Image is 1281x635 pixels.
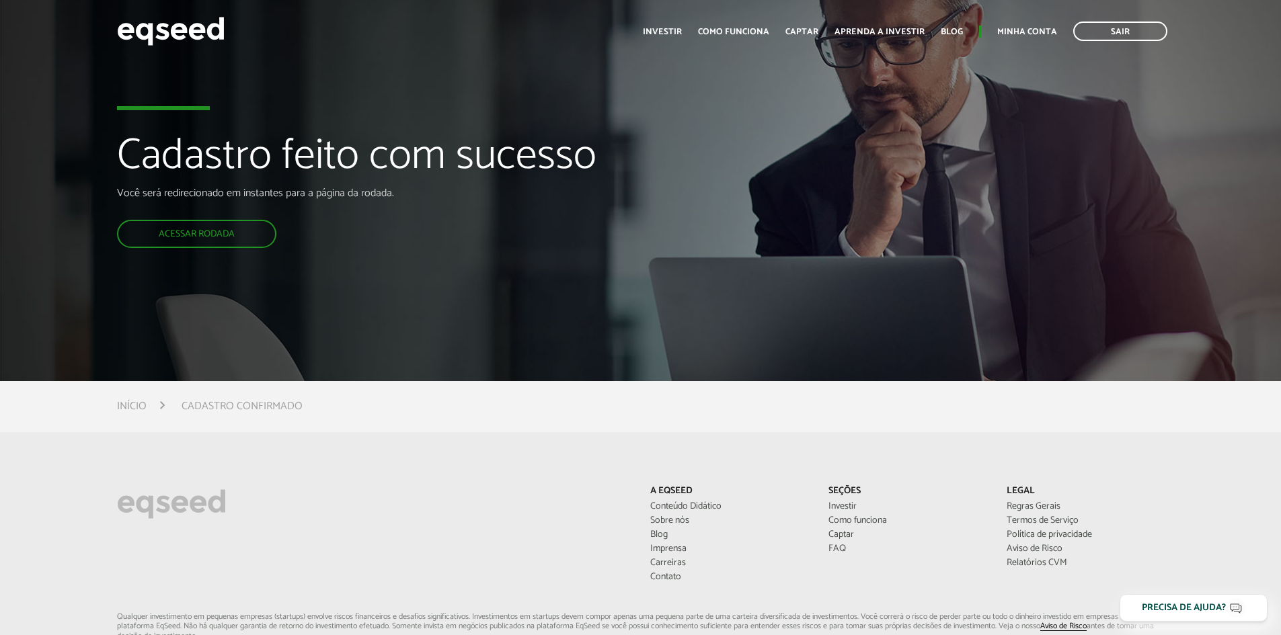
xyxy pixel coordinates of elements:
[117,220,276,248] a: Acessar rodada
[785,28,818,36] a: Captar
[117,401,147,412] a: Início
[1040,622,1087,631] a: Aviso de Risco
[1007,516,1165,525] a: Termos de Serviço
[650,516,808,525] a: Sobre nós
[1007,502,1165,511] a: Regras Gerais
[1007,558,1165,568] a: Relatórios CVM
[650,486,808,497] p: A EqSeed
[117,133,738,187] h1: Cadastro feito com sucesso
[698,28,769,36] a: Como funciona
[117,13,225,49] img: EqSeed
[650,502,808,511] a: Conteúdo Didático
[117,187,738,200] p: Você será redirecionado em instantes para a página da rodada.
[828,516,986,525] a: Como funciona
[650,544,808,554] a: Imprensa
[941,28,963,36] a: Blog
[650,573,808,582] a: Contato
[1007,486,1165,497] p: Legal
[650,558,808,568] a: Carreiras
[828,486,986,497] p: Seções
[643,28,682,36] a: Investir
[828,544,986,554] a: FAQ
[834,28,925,36] a: Aprenda a investir
[828,530,986,540] a: Captar
[1007,544,1165,554] a: Aviso de Risco
[117,486,226,522] img: EqSeed Logo
[182,397,303,415] li: Cadastro confirmado
[1073,22,1167,41] a: Sair
[650,530,808,540] a: Blog
[997,28,1057,36] a: Minha conta
[828,502,986,511] a: Investir
[1007,530,1165,540] a: Política de privacidade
